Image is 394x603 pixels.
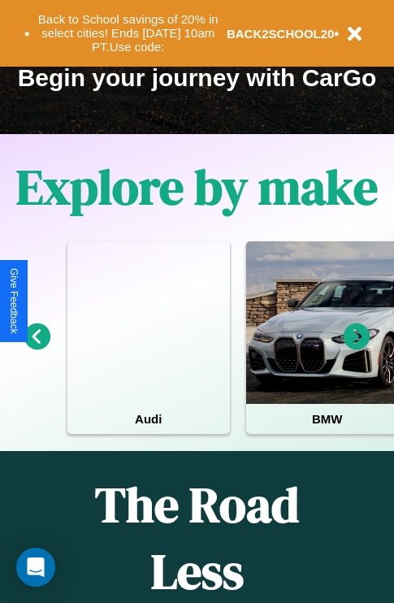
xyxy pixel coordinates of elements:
h1: Explore by make [16,154,378,220]
div: Give Feedback [8,268,19,334]
div: Open Intercom Messenger [16,548,55,587]
b: BACK2SCHOOL20 [227,27,335,41]
h4: Audi [67,404,230,434]
button: Back to School savings of 20% in select cities! Ends [DATE] 10am PT.Use code: [30,8,227,59]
